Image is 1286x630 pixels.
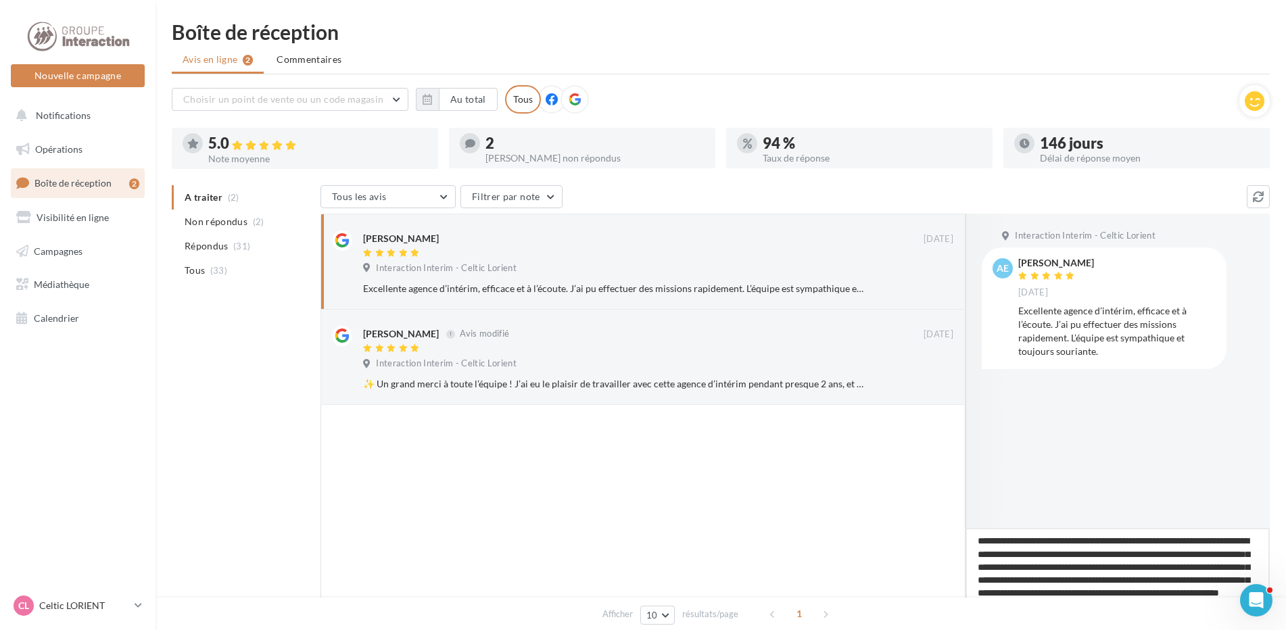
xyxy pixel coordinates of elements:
iframe: Intercom live chat [1240,584,1272,616]
div: Délai de réponse moyen [1040,153,1259,163]
span: (31) [233,241,250,251]
div: Excellente agence d’intérim, efficace et à l’écoute. J’ai pu effectuer des missions rapidement. L... [363,282,865,295]
a: Visibilité en ligne [8,203,147,232]
span: (2) [253,216,264,227]
span: Interaction Interim - Celtic Lorient [376,262,517,274]
span: 1 [788,603,810,625]
span: AE [997,262,1009,275]
button: Au total [416,88,498,111]
span: Interaction Interim - Celtic Lorient [376,358,517,370]
span: Campagnes [34,245,82,256]
span: Choisir un point de vente ou un code magasin [183,93,383,105]
span: Commentaires [277,53,341,66]
button: Choisir un point de vente ou un code magasin [172,88,408,111]
span: Visibilité en ligne [37,212,109,223]
span: Médiathèque [34,278,89,290]
a: Boîte de réception2 [8,168,147,197]
span: Opérations [35,143,82,155]
span: Tous [185,264,205,277]
p: Celtic LORIENT [39,599,129,612]
button: 10 [640,606,675,625]
div: 146 jours [1040,136,1259,151]
a: Opérations [8,135,147,164]
div: [PERSON_NAME] [1018,258,1094,268]
span: Boîte de réception [34,177,112,189]
span: Calendrier [34,312,79,324]
div: 5.0 [208,136,427,151]
div: Taux de réponse [763,153,982,163]
span: Interaction Interim - Celtic Lorient [1015,230,1156,242]
span: (33) [210,265,227,276]
a: Médiathèque [8,270,147,299]
a: Calendrier [8,304,147,333]
a: CL Celtic LORIENT [11,593,145,619]
div: 94 % [763,136,982,151]
span: Répondus [185,239,229,253]
div: Excellente agence d’intérim, efficace et à l’écoute. J’ai pu effectuer des missions rapidement. L... [1018,304,1216,358]
button: Filtrer par note [460,185,563,208]
button: Notifications [8,101,142,130]
span: CL [18,599,29,612]
button: Tous les avis [320,185,456,208]
span: [DATE] [924,329,953,341]
div: 2 [129,178,139,189]
div: [PERSON_NAME] non répondus [485,153,705,163]
span: Afficher [602,608,633,621]
button: Au total [439,88,498,111]
span: Notifications [36,110,91,121]
span: 10 [646,610,658,621]
div: Boîte de réception [172,22,1270,42]
div: ✨ Un grand merci à toute l’équipe ! J’ai eu le plaisir de travailler avec cette agence d’intérim ... [363,377,865,391]
div: 2 [485,136,705,151]
div: Tous [505,85,541,114]
a: Campagnes [8,237,147,266]
span: Non répondus [185,215,247,228]
span: [DATE] [924,233,953,245]
span: résultats/page [682,608,738,621]
div: [PERSON_NAME] [363,232,439,245]
div: [PERSON_NAME] [363,327,439,341]
button: Nouvelle campagne [11,64,145,87]
span: [DATE] [1018,287,1048,299]
span: Tous les avis [332,191,387,202]
div: Note moyenne [208,154,427,164]
span: Avis modifié [460,329,509,339]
